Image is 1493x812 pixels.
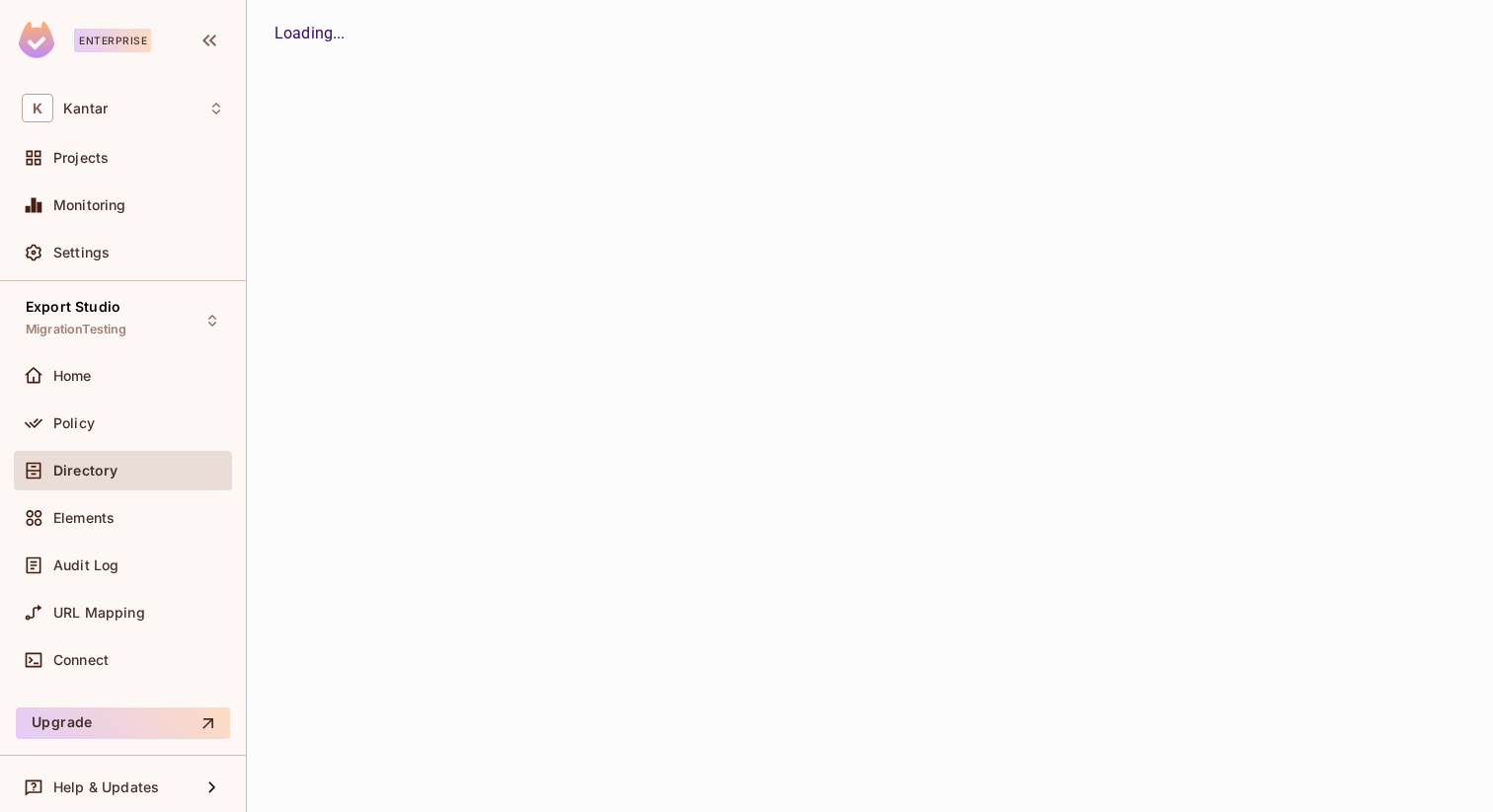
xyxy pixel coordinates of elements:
[53,510,115,526] span: Elements
[53,415,95,431] span: Policy
[275,22,1465,45] div: Loading...
[53,605,145,621] span: URL Mapping
[26,322,126,337] span: MigrationTesting
[16,707,230,739] button: Upgrade
[22,94,53,122] span: K
[53,463,118,479] span: Directory
[53,245,110,260] span: Settings
[53,197,126,213] span: Monitoring
[53,368,92,384] span: Home
[19,22,54,58] img: SReyMgAAAABJRU5ErkJggg==
[26,299,120,315] span: Export Studio
[53,150,109,166] span: Projects
[53,557,118,573] span: Audit Log
[53,779,159,795] span: Help & Updates
[53,652,109,668] span: Connect
[63,101,108,116] span: Workspace: Kantar
[74,29,151,52] div: Enterprise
